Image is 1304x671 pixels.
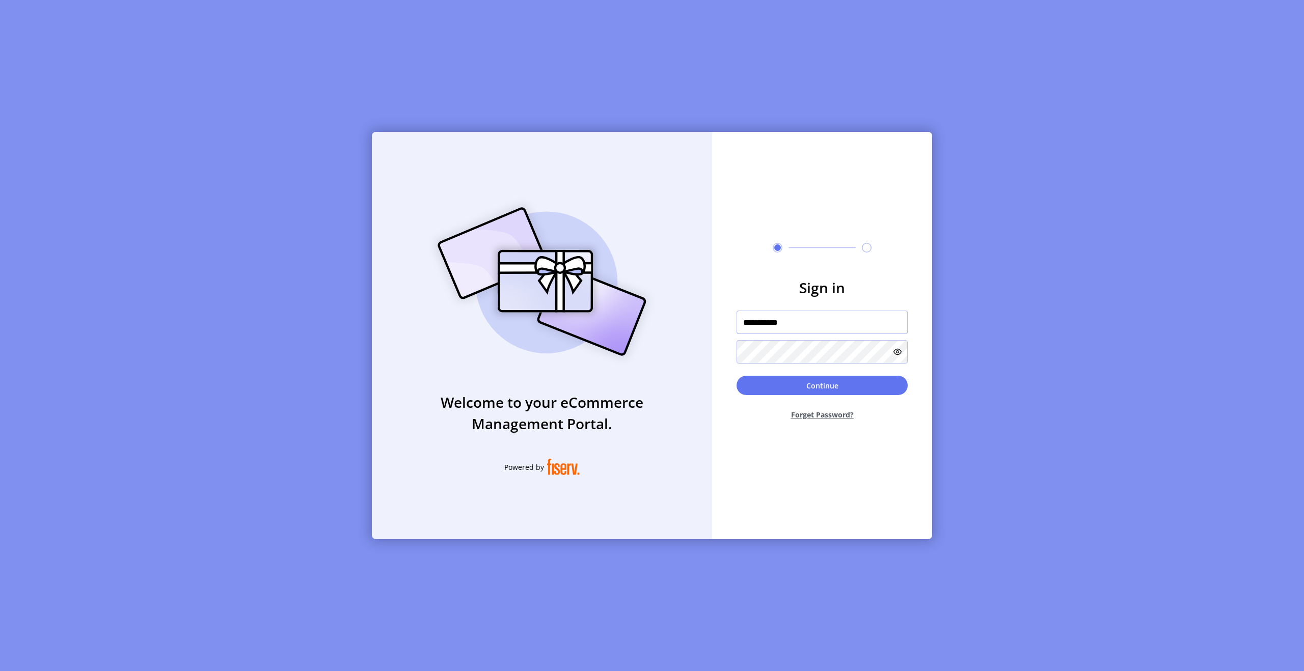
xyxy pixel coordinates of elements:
h3: Welcome to your eCommerce Management Portal. [372,392,712,434]
span: Powered by [504,462,544,472]
button: Forget Password? [737,401,908,428]
button: Continue [737,376,908,395]
img: card_Illustration.svg [422,196,662,367]
h3: Sign in [737,277,908,298]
